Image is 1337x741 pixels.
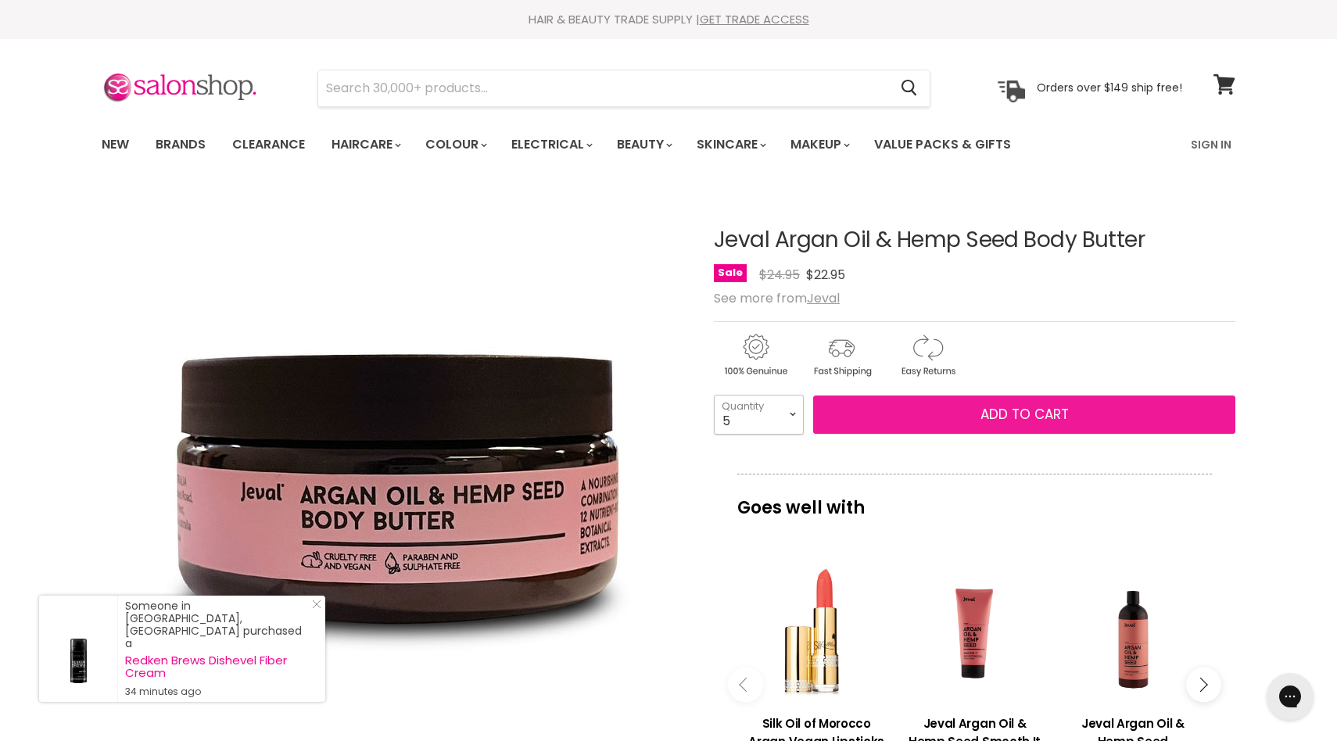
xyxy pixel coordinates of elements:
[1259,668,1321,725] iframe: Gorgias live chat messenger
[700,11,809,27] a: GET TRADE ACCESS
[125,654,310,679] a: Redken Brews Dishevel Fiber Cream
[800,331,883,379] img: shipping.gif
[125,600,310,698] div: Someone in [GEOGRAPHIC_DATA], [GEOGRAPHIC_DATA] purchased a
[980,405,1069,424] span: Add to cart
[1181,128,1241,161] a: Sign In
[779,128,859,161] a: Makeup
[1037,81,1182,95] p: Orders over $149 ship free!
[90,122,1102,167] ul: Main menu
[886,331,969,379] img: returns.gif
[807,289,840,307] a: Jeval
[414,128,496,161] a: Colour
[685,128,776,161] a: Skincare
[317,70,930,107] form: Product
[737,474,1212,525] p: Goes well with
[500,128,602,161] a: Electrical
[714,228,1235,252] h1: Jeval Argan Oil & Hemp Seed Body Butter
[714,331,797,379] img: genuine.gif
[220,128,317,161] a: Clearance
[82,122,1255,167] nav: Main
[605,128,682,161] a: Beauty
[90,128,141,161] a: New
[320,128,410,161] a: Haircare
[714,395,804,434] select: Quantity
[714,264,747,282] span: Sale
[759,266,800,284] span: $24.95
[318,70,888,106] input: Search
[39,596,117,702] a: Visit product page
[813,396,1235,435] button: Add to cart
[144,128,217,161] a: Brands
[306,600,321,615] a: Close Notification
[82,12,1255,27] div: HAIR & BEAUTY TRADE SUPPLY |
[806,266,845,284] span: $22.95
[125,686,310,698] small: 34 minutes ago
[312,600,321,609] svg: Close Icon
[888,70,930,106] button: Search
[862,128,1023,161] a: Value Packs & Gifts
[714,289,840,307] span: See more from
